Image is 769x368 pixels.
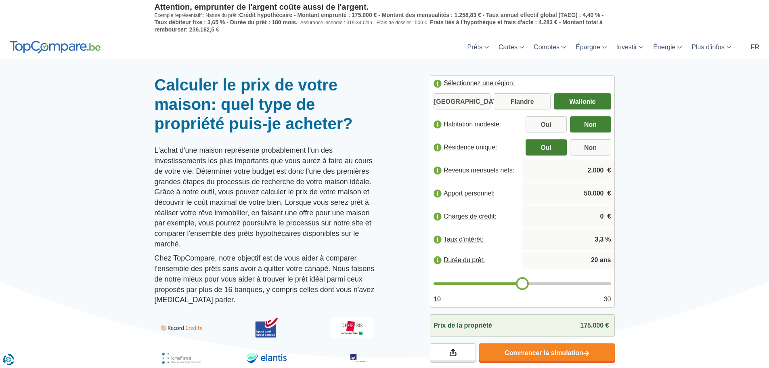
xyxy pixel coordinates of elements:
img: BPost Banque [246,318,287,338]
label: Durée du prêt: [430,251,522,269]
span: 175.000 € [580,322,609,329]
label: Résidence unique: [430,139,522,156]
label: Taux d'intérêt: [430,231,522,248]
span: € [608,166,611,175]
a: Épargne [571,35,612,59]
span: 10 [434,295,441,304]
img: TopCompare [10,41,101,54]
input: | [526,160,611,181]
label: Non [570,116,611,132]
span: ans [600,256,611,265]
p: L'achat d'une maison représente probablement l'un des investissements les plus importants que vou... [155,145,379,249]
img: Demetris [331,318,373,338]
a: fr [746,35,764,59]
img: Record Credits [161,318,202,338]
a: Prêts [463,35,494,59]
a: Plus d'infos [687,35,735,59]
label: Flandre [494,93,551,109]
span: Frais liés à l'hypothèque et frais d'acte : 4.283 € - Montant total à rembourser: 236.162,5 € [155,19,603,33]
a: Commencer la simulation [479,343,614,363]
label: Sélectionnez une région: [430,76,614,93]
label: Wallonie [554,93,611,109]
h1: Calculer le prix de votre maison: quel type de propriété puis-je acheter? [155,75,379,133]
label: Non [570,139,611,156]
span: € [608,212,611,221]
label: Charges de crédit: [430,208,522,225]
a: Investir [612,35,649,59]
input: | [526,206,611,227]
input: | [526,229,611,250]
label: Habitation modeste: [430,116,522,133]
span: % [605,235,611,244]
label: Revenus mensuels nets: [430,162,522,179]
label: [GEOGRAPHIC_DATA] [434,93,490,109]
span: Crédit hypothécaire - Montant emprunté : 175.000 € - Montant des mensualités : 1.258,83 € - Taux ... [155,12,604,25]
label: Oui [526,139,567,156]
a: Comptes [529,35,571,59]
span: 30 [604,295,611,304]
span: Prix de la propriété [434,321,492,330]
p: Attention, emprunter de l'argent coûte aussi de l'argent. [155,2,615,12]
a: Énergie [648,35,687,59]
a: Cartes [494,35,529,59]
p: Exemple représentatif : Nature du prêt : - Assurance incendie : 319.34 €/an - Frais de dossier : ... [155,12,615,33]
p: Chez TopCompare, notre objectif est de vous aider à comparer l'ensemble des prêts sans avoir à qu... [155,253,379,305]
img: Commencer la simulation [583,350,589,357]
label: Oui [526,116,567,132]
label: Apport personnel: [430,185,522,202]
a: Partagez vos résultats [430,343,476,363]
span: € [608,189,611,198]
input: | [526,183,611,204]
